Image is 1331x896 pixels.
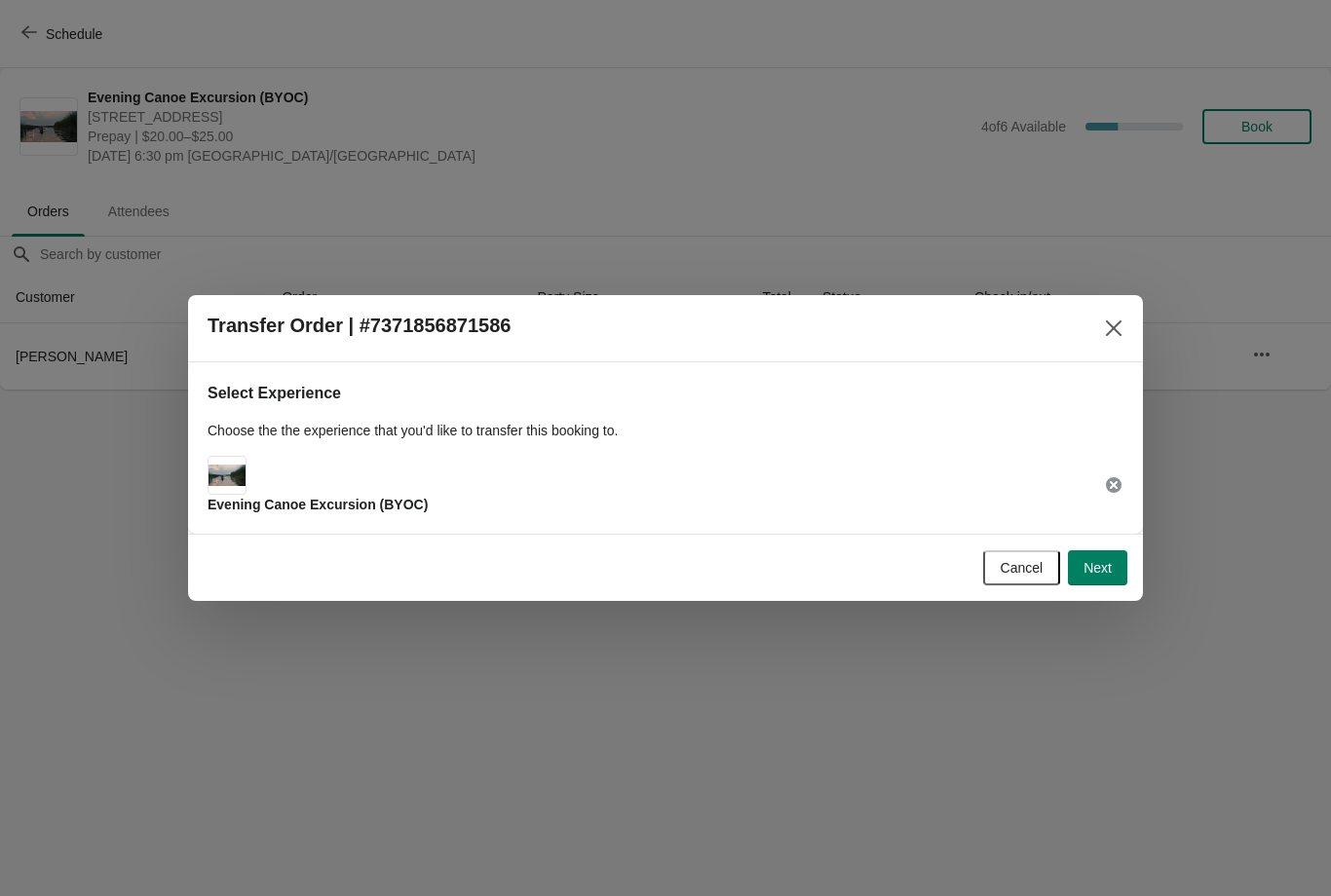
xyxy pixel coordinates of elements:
span: Cancel [1001,560,1044,576]
h2: Select Experience [208,382,1123,405]
button: Next [1068,550,1127,585]
img: Main Experience Image [209,465,246,485]
p: Choose the the experience that you'd like to transfer this booking to. [208,421,1123,440]
button: Cancel [983,550,1061,585]
button: Close [1096,311,1131,346]
span: Evening Canoe Excursion (BYOC) [208,497,428,512]
h2: Transfer Order | #7371856871586 [208,315,511,337]
span: Next [1084,560,1112,576]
